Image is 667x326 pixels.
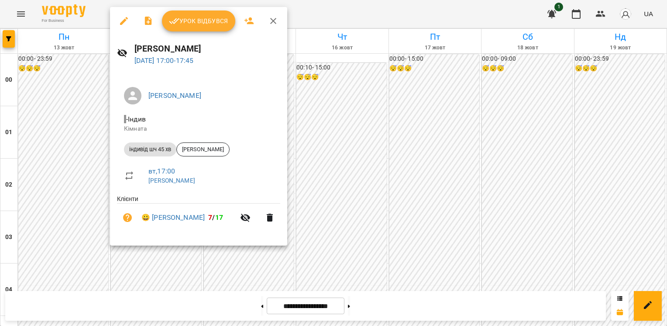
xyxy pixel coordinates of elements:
h6: [PERSON_NAME] [134,42,280,55]
b: / [208,213,223,222]
span: Урок відбувся [169,16,228,26]
a: 😀 [PERSON_NAME] [141,212,205,223]
span: - Індив [124,115,148,123]
p: Кімната [124,125,273,133]
a: [PERSON_NAME] [148,91,201,100]
a: [PERSON_NAME] [148,177,195,184]
a: вт , 17:00 [148,167,175,175]
a: [DATE] 17:00-17:45 [134,56,194,65]
ul: Клієнти [117,194,280,235]
div: [PERSON_NAME] [176,142,230,156]
span: [PERSON_NAME] [177,146,229,153]
span: індивід шч 45 хв [124,146,176,153]
button: Візит ще не сплачено. Додати оплату? [117,207,138,228]
span: 7 [208,213,212,222]
button: Урок відбувся [162,10,235,31]
span: 17 [215,213,223,222]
